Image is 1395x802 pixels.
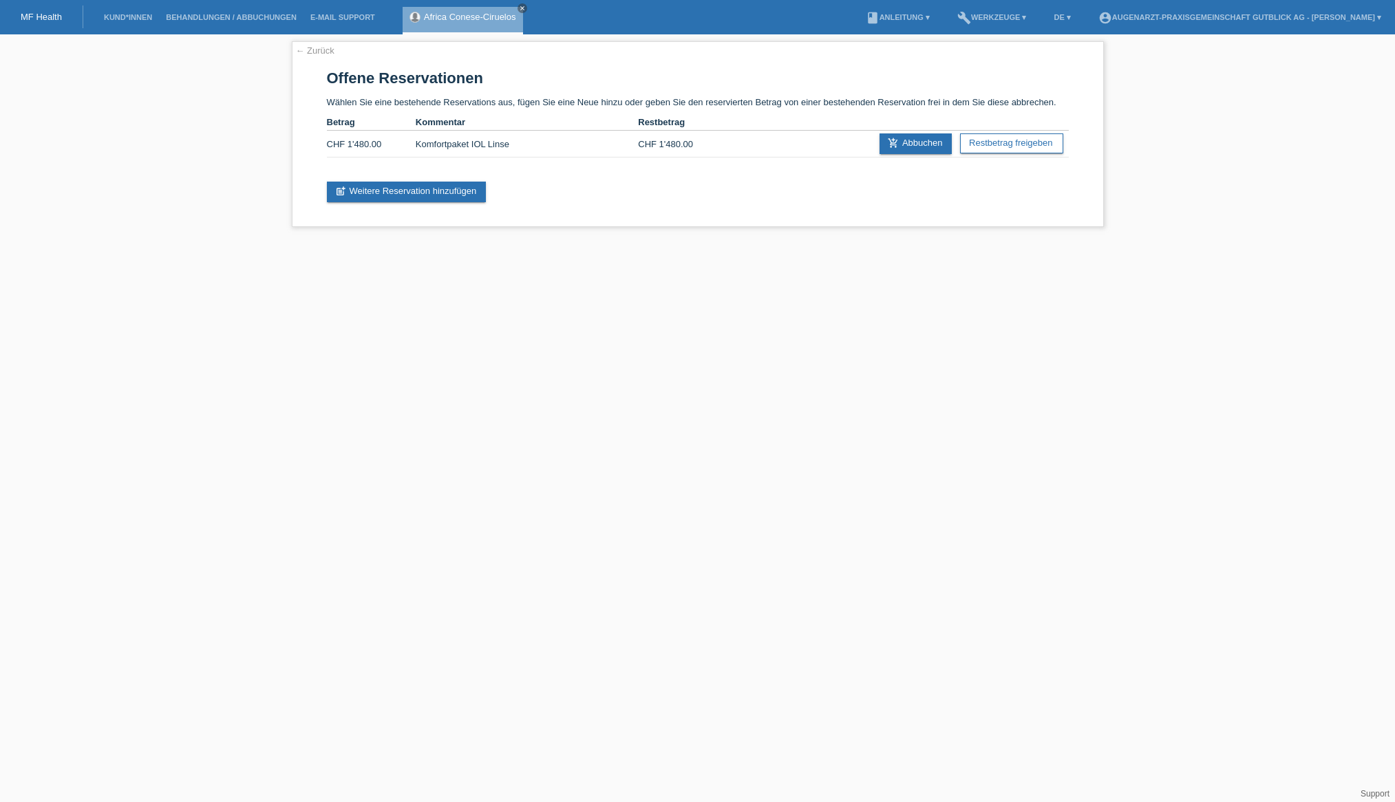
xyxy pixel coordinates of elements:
a: post_addWeitere Reservation hinzufügen [327,182,487,202]
a: add_shopping_cartAbbuchen [880,133,952,154]
th: Betrag [327,114,416,131]
a: DE ▾ [1047,13,1077,21]
th: Kommentar [416,114,638,131]
a: E-Mail Support [304,13,382,21]
a: ← Zurück [296,45,334,56]
a: account_circleAugenarzt-Praxisgemeinschaft Gutblick AG - [PERSON_NAME] ▾ [1091,13,1388,21]
i: add_shopping_cart [888,138,899,149]
a: bookAnleitung ▾ [859,13,937,21]
a: Support [1361,789,1389,799]
a: Behandlungen / Abbuchungen [159,13,304,21]
td: CHF 1'480.00 [327,131,416,158]
a: Africa Conese-Ciruelos [424,12,516,22]
i: post_add [335,186,346,197]
div: Wählen Sie eine bestehende Reservations aus, fügen Sie eine Neue hinzu oder geben Sie den reservi... [292,41,1104,227]
h1: Offene Reservationen [327,69,1069,87]
th: Restbetrag [638,114,727,131]
a: MF Health [21,12,62,22]
i: close [519,5,526,12]
td: Komfortpaket IOL Linse [416,131,638,158]
a: Restbetrag freigeben [960,133,1063,153]
a: close [518,3,527,13]
i: account_circle [1098,11,1112,25]
td: CHF 1'480.00 [638,131,727,158]
i: book [866,11,880,25]
a: buildWerkzeuge ▾ [950,13,1034,21]
i: build [957,11,971,25]
a: Kund*innen [97,13,159,21]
